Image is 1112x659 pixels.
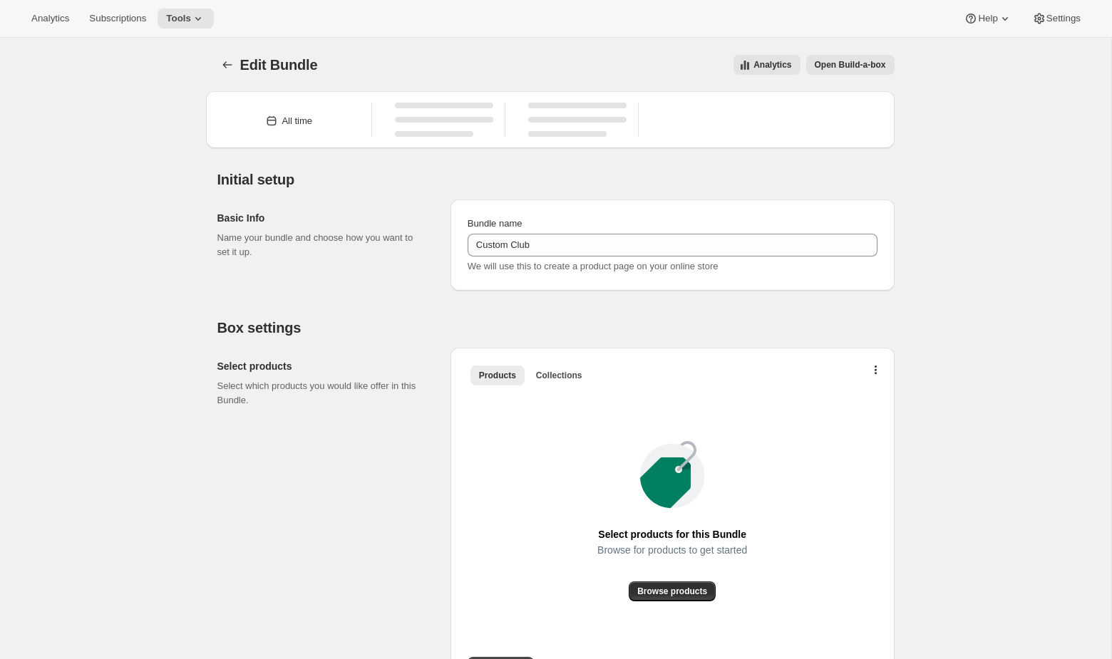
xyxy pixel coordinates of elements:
h2: Box settings [217,319,895,336]
span: We will use this to create a product page on your online store [468,261,719,271]
span: Edit Bundle [240,57,318,73]
span: Subscriptions [89,13,146,24]
button: Settings [1024,9,1089,28]
p: Select which products you would like offer in this Bundle. [217,379,428,408]
span: Collections [536,370,582,381]
span: Browse products [637,586,707,597]
span: Select products for this Bundle [598,524,746,544]
button: Tools [158,9,214,28]
span: Help [978,13,997,24]
button: View links to open the build-a-box on the online store [806,55,895,75]
button: Analytics [23,9,78,28]
input: ie. Smoothie box [468,234,877,256]
div: All time [282,114,312,128]
span: Open Build-a-box [815,59,886,71]
span: Analytics [31,13,69,24]
span: Products [479,370,516,381]
button: View all analytics related to this specific bundles, within certain timeframes [733,55,800,75]
span: Tools [166,13,191,24]
h2: Initial setup [217,171,895,188]
button: Help [955,9,1020,28]
span: Bundle name [468,218,522,229]
button: Browse products [629,581,716,601]
button: Subscriptions [81,9,155,28]
span: Settings [1046,13,1081,24]
span: Browse for products to get started [597,540,747,560]
button: Bundles [217,55,237,75]
span: Analytics [753,59,791,71]
h2: Select products [217,359,428,373]
p: Name your bundle and choose how you want to set it up. [217,231,428,259]
h2: Basic Info [217,211,428,225]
